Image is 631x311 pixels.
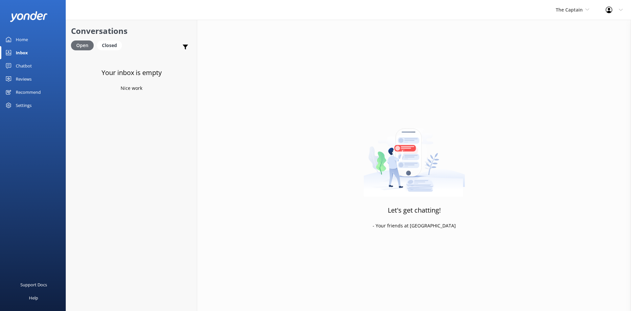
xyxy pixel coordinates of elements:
div: Settings [16,99,32,112]
div: Inbox [16,46,28,59]
div: Recommend [16,86,41,99]
a: Closed [97,41,125,49]
img: yonder-white-logo.png [10,11,48,22]
div: Chatbot [16,59,32,72]
a: Open [71,41,97,49]
div: Support Docs [20,278,47,291]
span: The Captain [556,7,583,13]
img: artwork of a man stealing a conversation from at giant smartphone [363,115,465,197]
h2: Conversations [71,25,192,37]
h3: Let's get chatting! [388,205,441,216]
p: - Your friends at [GEOGRAPHIC_DATA] [373,222,456,229]
div: Reviews [16,72,32,86]
p: Nice work [121,85,142,92]
div: Home [16,33,28,46]
div: Open [71,40,94,50]
div: Help [29,291,38,304]
div: Closed [97,40,122,50]
h3: Your inbox is empty [102,67,162,78]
